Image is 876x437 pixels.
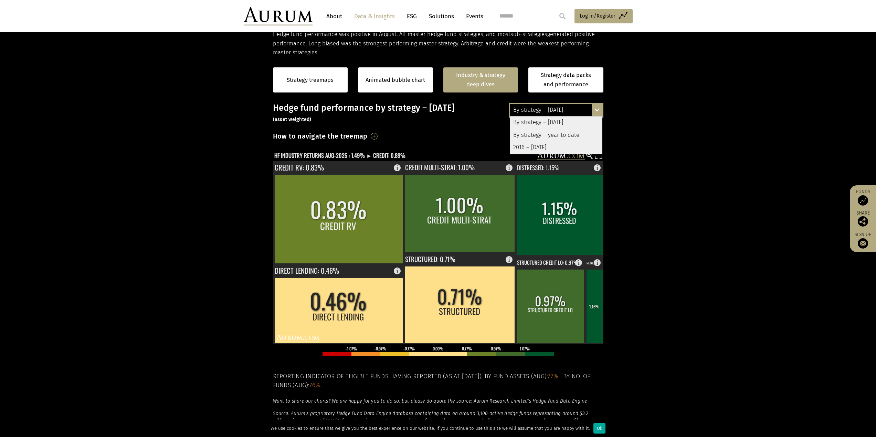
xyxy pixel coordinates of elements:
em: Want to share our charts? We are happy for you to do so, but please do quote the source: Aurum Re... [273,398,587,404]
h5: Reporting indicator of eligible funds having reported (as at [DATE]). By fund assets (Aug): . By ... [273,372,603,390]
div: By strategy – year to date [510,129,602,141]
h3: How to navigate the treemap [273,130,368,142]
a: Log in/Register [574,9,633,23]
a: Events [463,10,483,23]
input: Submit [556,9,569,23]
a: Animated bubble chart [366,76,425,85]
a: Funds [853,189,873,206]
span: sub-strategies [510,31,547,37]
img: Access Funds [858,195,868,206]
small: (asset weighted) [273,117,312,122]
a: Data & Insights [351,10,398,23]
div: By strategy – [DATE] [510,104,602,116]
a: Solutions [425,10,457,23]
h3: Hedge fund performance by strategy – [DATE] [273,103,603,123]
a: Industry & strategy deep dives [443,67,518,92]
span: Log in/Register [580,12,615,20]
img: Share this post [858,216,868,227]
p: Hedge fund performance was positive in August. All master hedge fund strategies, and most generat... [273,30,603,57]
div: By strategy – [DATE] [510,117,602,129]
a: Sign up [853,232,873,249]
div: Ok [593,423,605,434]
a: About [323,10,346,23]
img: Sign up to our newsletter [858,238,868,249]
a: Strategy treemaps [287,76,334,85]
div: 2016 – [DATE] [510,141,602,154]
div: Share [853,211,873,227]
em: Source: Aurum’s proprietary Hedge Fund Data Engine database containing data on around 3,100 activ... [273,411,589,424]
img: Aurum [244,7,313,25]
a: ESG [403,10,420,23]
a: Strategy data packs and performance [528,67,603,92]
span: 77% [548,373,558,380]
span: 76% [309,382,320,389]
